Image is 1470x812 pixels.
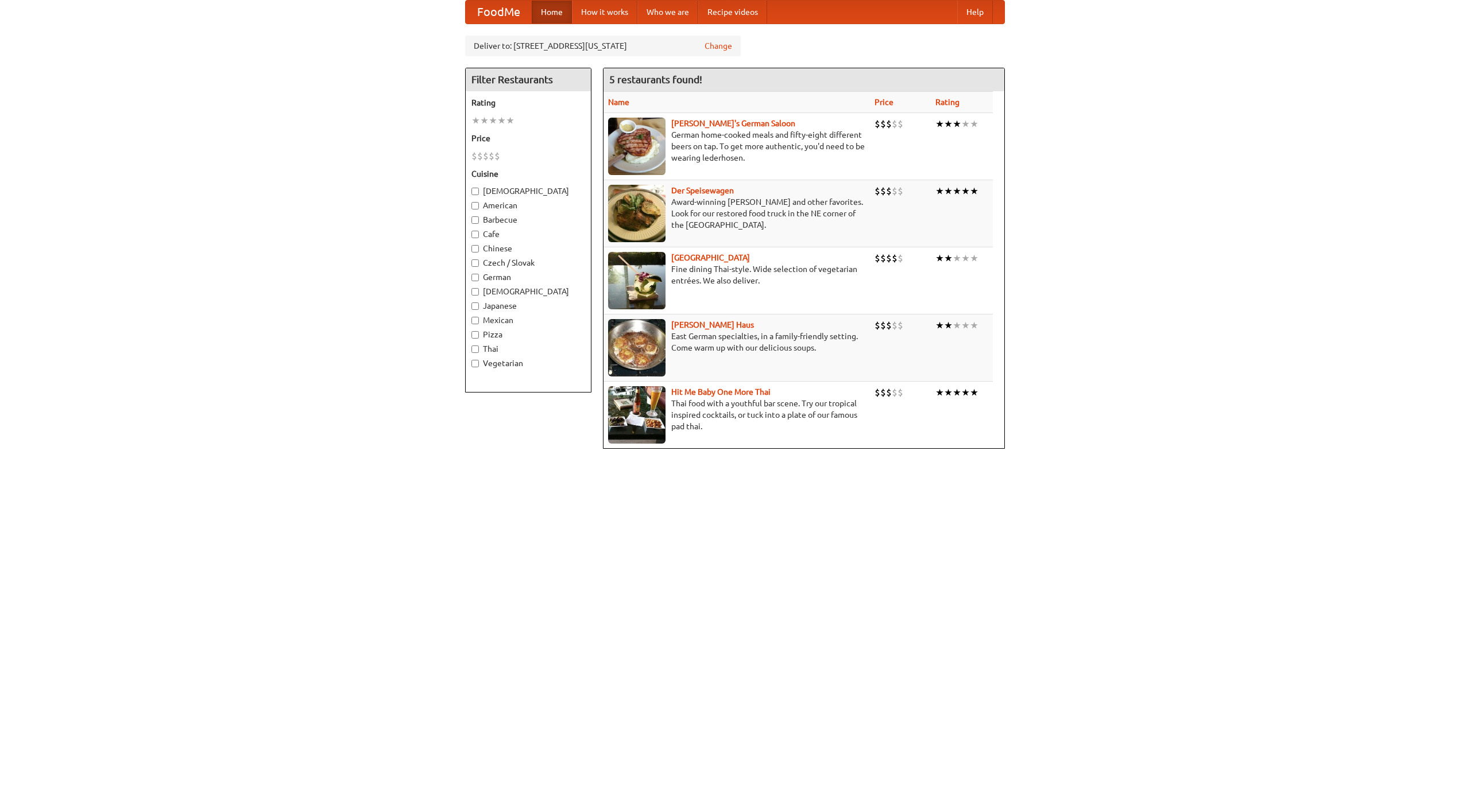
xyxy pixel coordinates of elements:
a: Home [532,1,572,24]
li: ★ [935,319,944,332]
a: [GEOGRAPHIC_DATA] [671,253,750,262]
a: How it works [572,1,637,24]
li: ★ [953,386,961,399]
li: $ [898,252,903,265]
a: [PERSON_NAME]'s German Saloon [671,119,795,128]
img: kohlhaus.jpg [608,319,666,376]
li: $ [886,319,892,332]
a: Change [705,40,732,52]
label: American [471,200,585,211]
p: Thai food with a youthful bar scene. Try our tropical inspired cocktails, or tuck into a plate of... [608,398,865,432]
li: ★ [961,185,970,197]
li: $ [886,118,892,130]
li: $ [477,150,483,162]
img: esthers.jpg [608,118,666,175]
div: Deliver to: [STREET_ADDRESS][US_STATE] [465,36,741,56]
input: Czech / Slovak [471,259,479,267]
li: ★ [944,185,953,197]
li: ★ [489,114,497,127]
label: Barbecue [471,214,585,226]
h5: Rating [471,97,585,108]
label: [DEMOGRAPHIC_DATA] [471,286,585,297]
label: [DEMOGRAPHIC_DATA] [471,185,585,197]
li: ★ [944,319,953,332]
li: ★ [935,386,944,399]
li: ★ [961,386,970,399]
li: $ [898,386,903,399]
li: ★ [953,252,961,265]
p: German home-cooked meals and fifty-eight different beers on tap. To get more authentic, you'd nee... [608,129,865,164]
input: Mexican [471,317,479,324]
p: East German specialties, in a family-friendly setting. Come warm up with our delicious soups. [608,331,865,353]
li: $ [494,150,500,162]
li: $ [898,118,903,130]
a: Hit Me Baby One More Thai [671,387,771,397]
label: Japanese [471,300,585,312]
li: ★ [506,114,514,127]
input: Barbecue [471,216,479,224]
h5: Cuisine [471,168,585,180]
a: Price [875,98,893,107]
li: $ [886,252,892,265]
li: ★ [953,319,961,332]
input: Thai [471,345,479,353]
p: Fine dining Thai-style. Wide selection of vegetarian entrées. We also deliver. [608,263,865,286]
a: FoodMe [466,1,532,24]
li: ★ [497,114,506,127]
li: ★ [935,185,944,197]
input: [DEMOGRAPHIC_DATA] [471,188,479,195]
input: American [471,202,479,209]
input: Chinese [471,245,479,252]
li: ★ [935,118,944,130]
a: [PERSON_NAME] Haus [671,320,754,329]
ng-pluralize: 5 restaurants found! [609,74,702,85]
li: $ [892,319,898,332]
label: Czech / Slovak [471,257,585,269]
li: ★ [944,118,953,130]
li: $ [880,319,886,332]
li: $ [875,118,880,130]
li: ★ [944,252,953,265]
li: $ [886,386,892,399]
li: ★ [970,319,978,332]
li: $ [880,185,886,197]
li: ★ [961,252,970,265]
li: $ [875,386,880,399]
li: $ [483,150,489,162]
li: $ [880,252,886,265]
li: ★ [953,118,961,130]
label: Vegetarian [471,358,585,369]
input: Japanese [471,302,479,310]
h4: Filter Restaurants [466,68,591,91]
li: $ [875,252,880,265]
li: ★ [970,386,978,399]
li: $ [880,118,886,130]
img: speisewagen.jpg [608,185,666,242]
li: ★ [970,252,978,265]
li: $ [875,185,880,197]
p: Award-winning [PERSON_NAME] and other favorites. Look for our restored food truck in the NE corne... [608,196,865,231]
input: German [471,274,479,281]
li: ★ [970,185,978,197]
li: $ [892,386,898,399]
li: ★ [961,118,970,130]
a: Recipe videos [698,1,767,24]
label: Cafe [471,228,585,240]
li: $ [892,118,898,130]
li: ★ [944,386,953,399]
li: $ [875,319,880,332]
img: satay.jpg [608,252,666,309]
li: $ [489,150,494,162]
img: babythai.jpg [608,386,666,444]
li: ★ [480,114,489,127]
a: Who we are [637,1,698,24]
input: Pizza [471,331,479,339]
input: Cafe [471,231,479,238]
li: $ [880,386,886,399]
li: ★ [953,185,961,197]
label: Mexican [471,314,585,326]
li: ★ [935,252,944,265]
